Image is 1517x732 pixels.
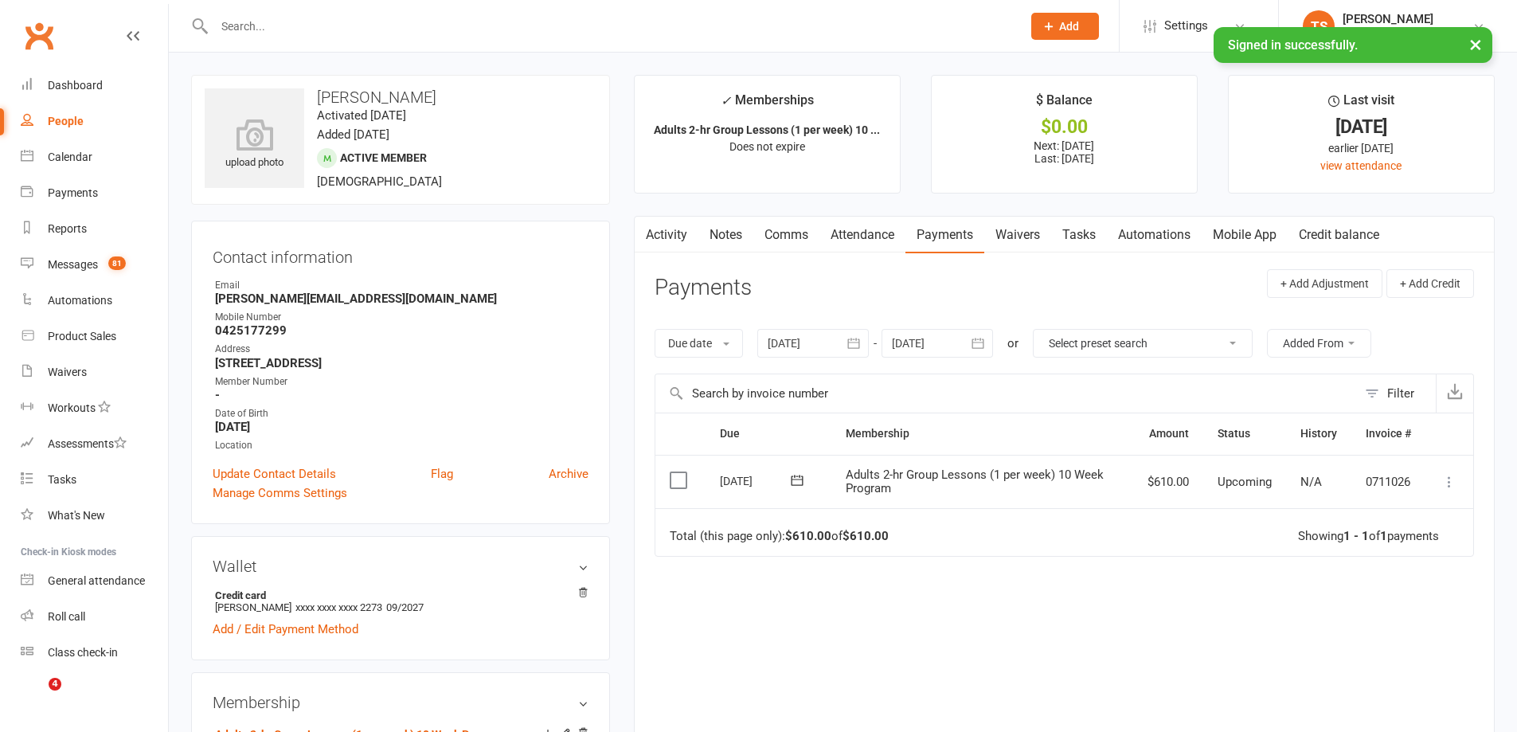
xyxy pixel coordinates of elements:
[205,119,304,171] div: upload photo
[1007,334,1019,353] div: or
[946,119,1183,135] div: $0.00
[21,319,168,354] a: Product Sales
[21,139,168,175] a: Calendar
[21,283,168,319] a: Automations
[905,217,984,253] a: Payments
[720,468,793,493] div: [DATE]
[209,15,1011,37] input: Search...
[48,330,116,343] div: Product Sales
[654,123,880,136] strong: Adults 2-hr Group Lessons (1 per week) 10 ...
[21,390,168,426] a: Workouts
[48,186,98,199] div: Payments
[48,222,87,235] div: Reports
[317,108,406,123] time: Activated [DATE]
[1059,20,1079,33] span: Add
[19,16,59,56] a: Clubworx
[21,635,168,671] a: Class kiosk mode
[785,529,831,543] strong: $610.00
[213,242,588,266] h3: Contact information
[213,620,358,639] a: Add / Edit Payment Method
[21,68,168,104] a: Dashboard
[1387,384,1414,403] div: Filter
[21,599,168,635] a: Roll call
[984,217,1051,253] a: Waivers
[21,563,168,599] a: General attendance kiosk mode
[431,464,453,483] a: Flag
[635,217,698,253] a: Activity
[215,406,588,421] div: Date of Birth
[21,462,168,498] a: Tasks
[753,217,819,253] a: Comms
[1286,413,1351,454] th: History
[1031,13,1099,40] button: Add
[48,151,92,163] div: Calendar
[846,468,1104,495] span: Adults 2-hr Group Lessons (1 per week) 10 Week Program
[1351,455,1425,509] td: 0711026
[21,498,168,534] a: What's New
[1386,269,1474,298] button: + Add Credit
[1218,475,1272,489] span: Upcoming
[1320,159,1402,172] a: view attendance
[1133,413,1203,454] th: Amount
[706,413,831,454] th: Due
[48,509,105,522] div: What's New
[48,294,112,307] div: Automations
[215,589,581,601] strong: Credit card
[317,174,442,189] span: [DEMOGRAPHIC_DATA]
[1300,475,1322,489] span: N/A
[16,678,54,716] iframe: Intercom live chat
[1202,217,1288,253] a: Mobile App
[21,211,168,247] a: Reports
[1243,119,1480,135] div: [DATE]
[655,374,1357,413] input: Search by invoice number
[729,140,805,153] span: Does not expire
[213,587,588,616] li: [PERSON_NAME]
[215,356,588,370] strong: [STREET_ADDRESS]
[721,90,814,119] div: Memberships
[295,601,382,613] span: xxxx xxxx xxxx 2273
[1298,530,1439,543] div: Showing of payments
[1461,27,1490,61] button: ×
[549,464,588,483] a: Archive
[213,464,336,483] a: Update Contact Details
[946,139,1183,165] p: Next: [DATE] Last: [DATE]
[1243,139,1480,157] div: earlier [DATE]
[48,79,103,92] div: Dashboard
[21,426,168,462] a: Assessments
[340,151,427,164] span: Active member
[48,610,85,623] div: Roll call
[215,310,588,325] div: Mobile Number
[655,329,743,358] button: Due date
[819,217,905,253] a: Attendance
[215,292,588,306] strong: [PERSON_NAME][EMAIL_ADDRESS][DOMAIN_NAME]
[1267,269,1382,298] button: + Add Adjustment
[698,217,753,253] a: Notes
[48,366,87,378] div: Waivers
[48,437,127,450] div: Assessments
[1036,90,1093,119] div: $ Balance
[48,258,98,271] div: Messages
[1380,529,1387,543] strong: 1
[1051,217,1107,253] a: Tasks
[843,529,889,543] strong: $610.00
[670,530,889,543] div: Total (this page only): of
[21,104,168,139] a: People
[205,88,596,106] h3: [PERSON_NAME]
[213,558,588,575] h3: Wallet
[215,374,588,389] div: Member Number
[1343,529,1369,543] strong: 1 - 1
[49,678,61,691] span: 4
[48,401,96,414] div: Workouts
[1328,90,1394,119] div: Last visit
[48,646,118,659] div: Class check-in
[831,413,1133,454] th: Membership
[21,247,168,283] a: Messages 81
[1228,37,1358,53] span: Signed in successfully.
[21,175,168,211] a: Payments
[1357,374,1436,413] button: Filter
[215,323,588,338] strong: 0425177299
[1267,329,1371,358] button: Added From
[1343,12,1450,26] div: [PERSON_NAME]
[215,420,588,434] strong: [DATE]
[215,388,588,402] strong: -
